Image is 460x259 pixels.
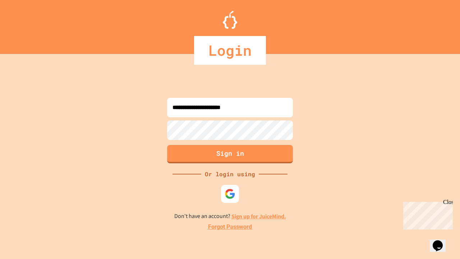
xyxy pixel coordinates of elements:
iframe: chat widget [400,199,453,230]
button: Sign in [167,145,293,163]
img: google-icon.svg [225,188,235,199]
div: Or login using [201,170,259,178]
iframe: chat widget [430,230,453,252]
a: Sign up for JuiceMind. [231,213,286,220]
div: Login [194,36,266,65]
div: Chat with us now!Close [3,3,50,46]
img: Logo.svg [223,11,237,29]
a: Forgot Password [208,223,252,231]
p: Don't have an account? [174,212,286,221]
